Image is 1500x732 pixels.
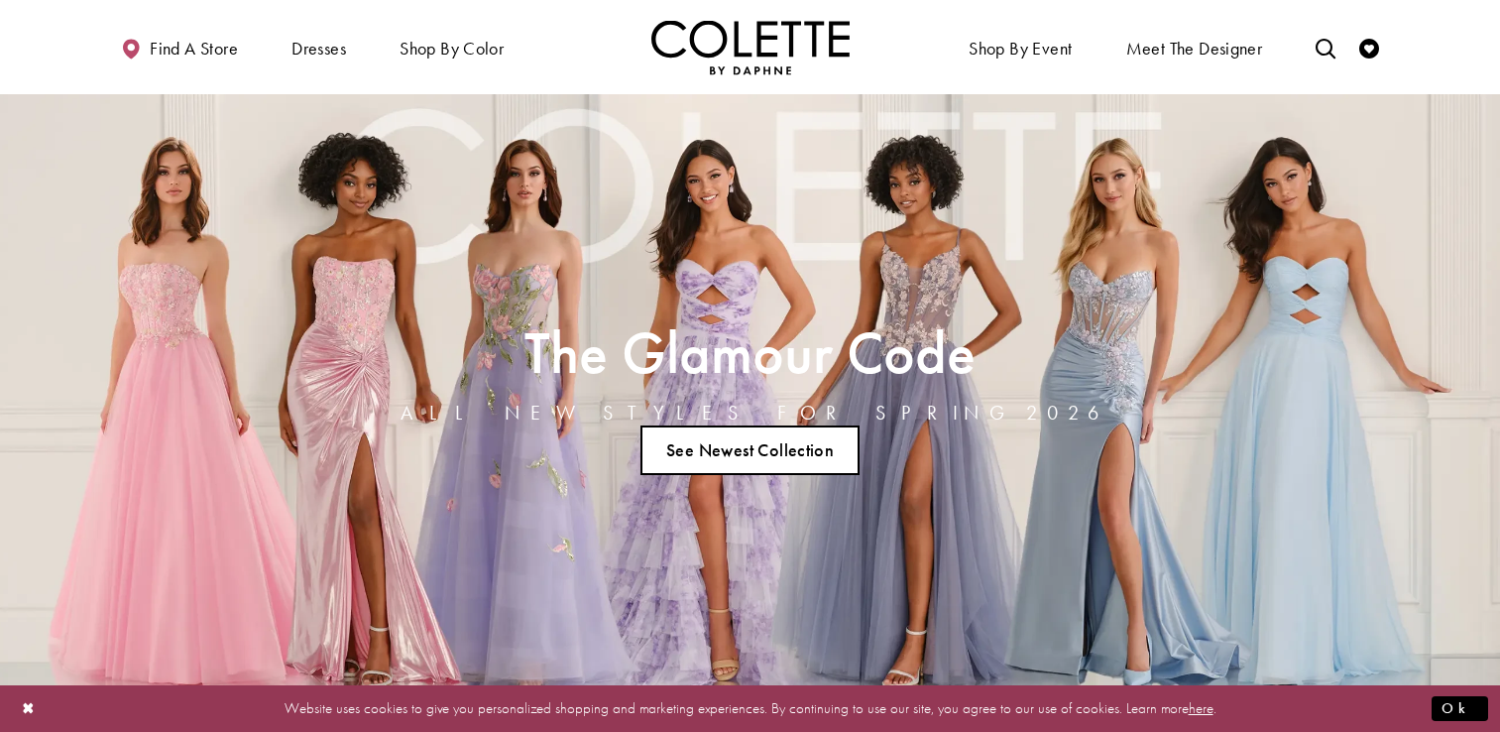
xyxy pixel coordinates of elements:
[395,20,509,74] span: Shop by color
[395,418,1106,483] ul: Slider Links
[400,39,504,59] span: Shop by color
[1121,20,1268,74] a: Meet the designer
[964,20,1077,74] span: Shop By Event
[1126,39,1263,59] span: Meet the designer
[143,695,1357,722] p: Website uses cookies to give you personalized shopping and marketing experiences. By continuing t...
[651,20,850,74] img: Colette by Daphne
[401,325,1100,380] h2: The Glamour Code
[12,691,46,726] button: Close Dialog
[640,426,861,475] a: See Newest Collection The Glamour Code ALL NEW STYLES FOR SPRING 2026
[1432,696,1488,721] button: Submit Dialog
[1189,698,1213,718] a: here
[287,20,351,74] span: Dresses
[969,39,1072,59] span: Shop By Event
[1354,20,1384,74] a: Check Wishlist
[1311,20,1340,74] a: Toggle search
[150,39,238,59] span: Find a store
[401,402,1100,424] h4: ALL NEW STYLES FOR SPRING 2026
[116,20,243,74] a: Find a store
[291,39,346,59] span: Dresses
[651,20,850,74] a: Visit Home Page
